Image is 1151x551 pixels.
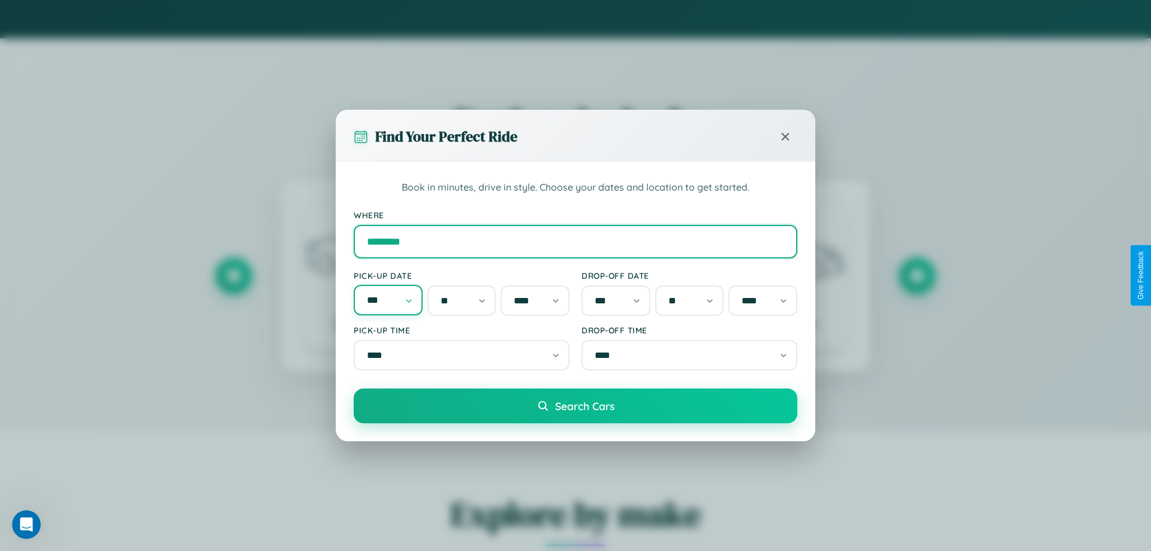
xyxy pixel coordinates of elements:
button: Search Cars [354,389,797,423]
p: Book in minutes, drive in style. Choose your dates and location to get started. [354,180,797,195]
label: Pick-up Time [354,325,570,335]
label: Drop-off Time [581,325,797,335]
h3: Find Your Perfect Ride [375,127,517,146]
label: Drop-off Date [581,270,797,281]
label: Pick-up Date [354,270,570,281]
label: Where [354,210,797,220]
span: Search Cars [555,399,614,413]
